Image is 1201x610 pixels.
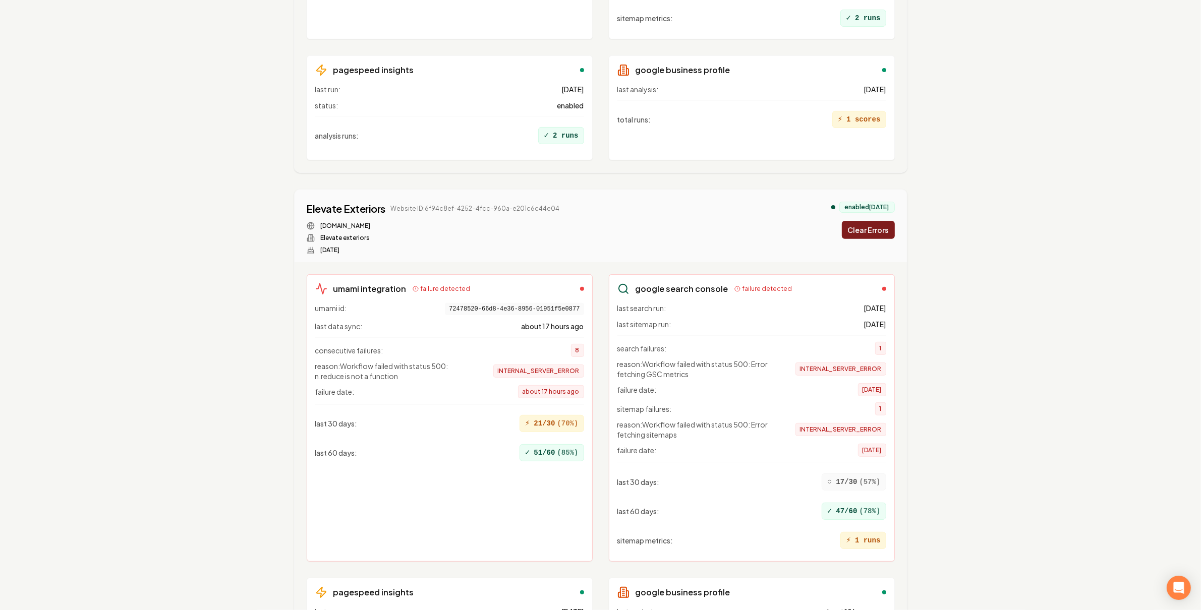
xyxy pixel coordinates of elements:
[520,415,584,432] div: 21/30
[864,319,886,329] span: [DATE]
[831,205,835,209] div: analytics enabled
[321,222,371,230] a: [DOMAIN_NAME]
[617,477,660,487] span: last 30 days :
[315,321,363,331] span: last data sync:
[742,285,792,293] span: failure detected
[859,506,880,516] span: ( 78 %)
[840,532,886,549] div: 1 runs
[839,202,895,213] div: enabled [DATE]
[544,130,549,142] span: ✓
[846,12,851,24] span: ✓
[617,319,671,329] span: last sitemap run:
[617,343,667,353] span: search failures:
[557,100,584,110] span: enabled
[864,303,886,313] span: [DATE]
[333,283,407,295] h3: umami integration
[795,423,886,436] span: INTERNAL_SERVER_ERROR
[846,534,851,546] span: ⚡
[580,590,584,594] div: enabled
[557,418,578,429] span: ( 70 %)
[307,222,560,230] div: Website
[795,362,886,376] span: INTERNAL_SERVER_ERROR
[617,404,672,414] span: sitemap failures:
[636,283,728,295] h3: google search console
[525,417,530,430] span: ⚡
[315,448,358,458] span: last 60 days :
[617,303,666,313] span: last search run:
[882,68,886,72] div: enabled
[520,444,584,461] div: 51/60
[617,84,659,94] span: last analysis:
[617,535,673,545] span: sitemap metrics :
[1167,576,1191,600] div: Open Intercom Messenger
[858,444,886,457] span: [DATE]
[315,387,355,397] span: failure date:
[307,202,386,216] a: Elevate Exteriors
[493,364,584,378] span: INTERNAL_SERVER_ERROR
[617,419,779,440] span: reason: Workflow failed with status 500: Error fetching sitemaps
[832,111,886,128] div: 1 scores
[882,287,886,291] div: failed
[617,506,660,516] span: last 60 days :
[882,590,886,594] div: enabled
[315,303,347,315] span: umami id:
[842,221,895,239] button: Clear Errors
[518,385,584,398] span: about 17 hours ago
[864,84,886,94] span: [DATE]
[875,342,886,355] span: 1
[315,361,477,381] span: reason: Workflow failed with status 500: n.reduce is not a function
[617,13,673,23] span: sitemap metrics :
[580,287,584,291] div: failed
[333,64,414,76] h3: pagespeed insights
[580,68,584,72] div: enabled
[557,448,578,458] span: ( 85 %)
[838,113,843,126] span: ⚡
[445,303,584,315] span: 72478520-66d8-4e36-8956-01951f5e0877
[827,476,832,488] span: ○
[617,359,779,379] span: reason: Workflow failed with status 500: Error fetching GSC metrics
[840,10,886,27] div: 2 runs
[858,383,886,396] span: [DATE]
[859,477,880,487] span: ( 57 %)
[822,473,886,491] div: 17/30
[827,505,832,517] span: ✓
[390,205,559,213] span: Website ID: 6f94c8ef-4252-4fcc-960a-e201c6c44e04
[315,100,338,110] span: status:
[571,344,584,357] span: 8
[636,64,730,76] h3: google business profile
[875,402,886,415] span: 1
[822,503,886,520] div: 47/60
[562,84,584,94] span: [DATE]
[636,586,730,598] h3: google business profile
[617,385,657,395] span: failure date:
[333,586,414,598] h3: pagespeed insights
[315,131,359,141] span: analysis runs :
[421,285,471,293] span: failure detected
[525,447,530,459] span: ✓
[617,114,651,125] span: total runs :
[315,418,358,429] span: last 30 days :
[315,345,383,355] span: consecutive failures:
[617,445,657,455] span: failure date:
[522,321,584,331] span: about 17 hours ago
[315,84,341,94] span: last run:
[538,127,584,144] div: 2 runs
